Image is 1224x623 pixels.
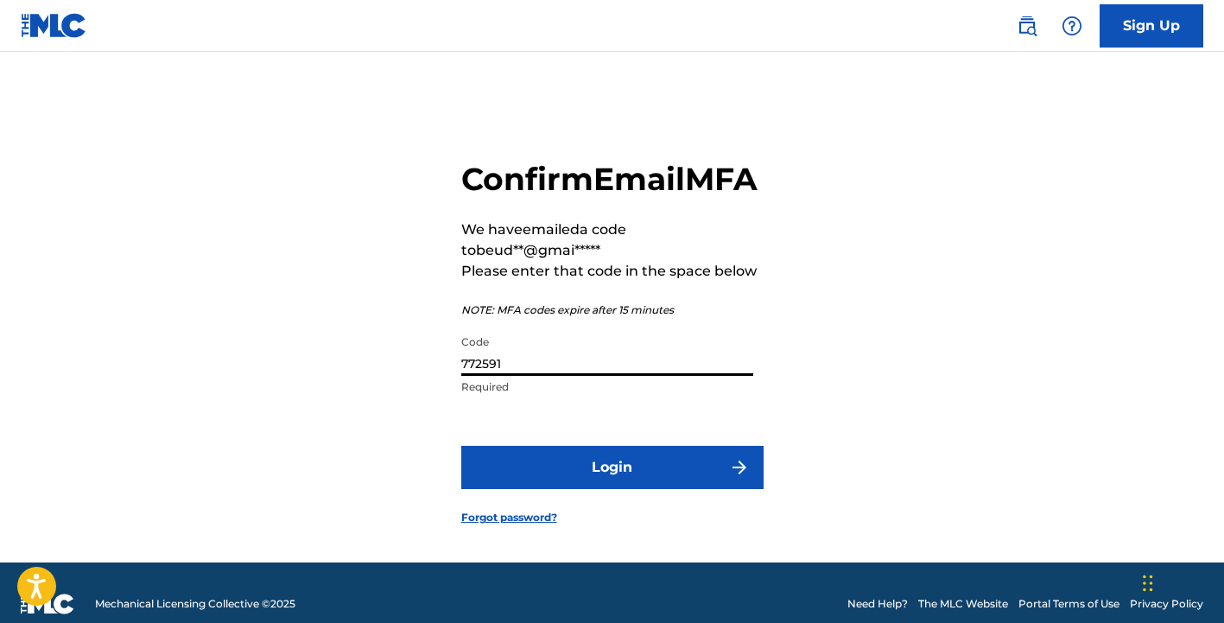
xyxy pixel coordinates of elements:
[1055,9,1089,43] div: Help
[461,379,753,395] p: Required
[1130,596,1203,612] a: Privacy Policy
[1100,4,1203,48] a: Sign Up
[461,446,764,489] button: Login
[1062,16,1082,36] img: help
[95,596,295,612] span: Mechanical Licensing Collective © 2025
[1017,16,1037,36] img: search
[847,596,908,612] a: Need Help?
[1018,596,1119,612] a: Portal Terms of Use
[918,596,1008,612] a: The MLC Website
[21,13,87,38] img: MLC Logo
[461,219,764,261] p: We have emailed a code to beud**@gmai*****
[1010,9,1044,43] a: Public Search
[1143,557,1153,609] div: Drag
[461,160,764,199] h2: Confirm Email MFA
[729,457,750,478] img: f7272a7cc735f4ea7f67.svg
[461,261,764,282] p: Please enter that code in the space below
[21,594,74,614] img: logo
[461,510,557,525] a: Forgot password?
[1138,540,1224,623] iframe: Chat Widget
[461,302,764,318] p: NOTE: MFA codes expire after 15 minutes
